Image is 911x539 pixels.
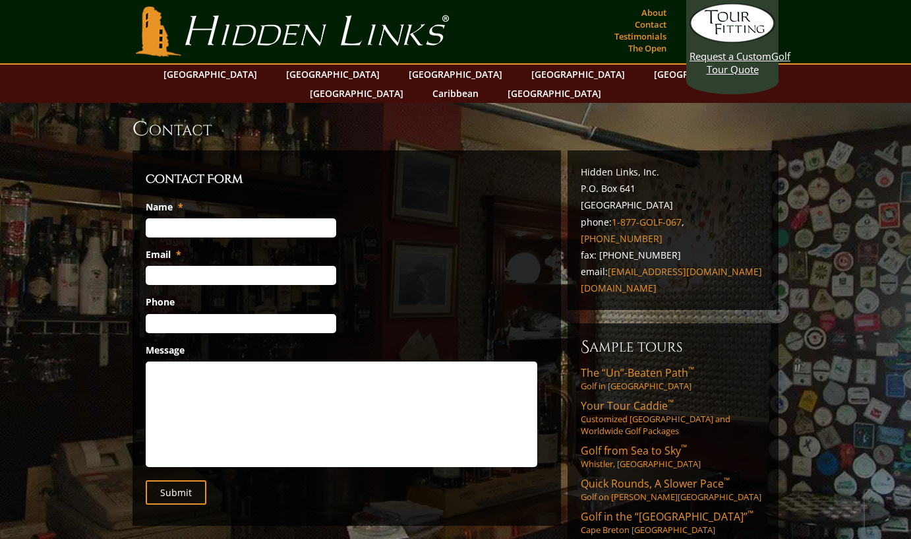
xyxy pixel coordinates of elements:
a: [GEOGRAPHIC_DATA] [157,65,264,84]
h6: Sample Tours [581,336,765,358]
input: Submit [146,480,206,505]
h1: Contact [132,116,779,143]
h3: Contact Form [146,170,548,189]
sup: ™ [688,364,694,375]
span: Golf in the “[GEOGRAPHIC_DATA]” [581,509,753,524]
a: [GEOGRAPHIC_DATA] [279,65,386,84]
a: Golf in the “[GEOGRAPHIC_DATA]”™Cape Breton [GEOGRAPHIC_DATA] [581,509,765,536]
a: Your Tour Caddie™Customized [GEOGRAPHIC_DATA] and Worldwide Golf Packages [581,398,765,437]
a: [GEOGRAPHIC_DATA] [303,84,410,103]
sup: ™ [748,508,753,519]
span: Your Tour Caddie [581,398,674,413]
span: Request a Custom [690,49,771,63]
a: Quick Rounds, A Slower Pace™Golf on [PERSON_NAME][GEOGRAPHIC_DATA] [581,476,765,503]
a: Testimonials [611,27,670,46]
a: [GEOGRAPHIC_DATA] [647,65,754,84]
a: The Open [625,39,670,57]
label: Name [146,201,183,213]
sup: ™ [724,475,730,486]
a: [GEOGRAPHIC_DATA] [525,65,632,84]
sup: ™ [668,397,674,408]
label: Message [146,344,185,356]
a: 1-877-GOLF-067 [612,216,682,228]
a: [PHONE_NUMBER] [581,232,662,245]
p: Hidden Links, Inc. P.O. Box 641 [GEOGRAPHIC_DATA] phone: , fax: [PHONE_NUMBER] email: [581,164,765,297]
span: Quick Rounds, A Slower Pace [581,476,730,491]
a: [GEOGRAPHIC_DATA] [402,65,509,84]
a: Caribbean [426,84,485,103]
a: [DOMAIN_NAME] [581,282,657,294]
a: Request a CustomGolf Tour Quote [690,3,775,76]
sup: ™ [681,442,687,453]
label: Phone [146,296,175,308]
span: The “Un”-Beaten Path [581,365,694,380]
label: Email [146,249,181,261]
a: [EMAIL_ADDRESS][DOMAIN_NAME] [608,265,762,278]
a: Contact [632,15,670,34]
a: Golf from Sea to Sky™Whistler, [GEOGRAPHIC_DATA] [581,443,765,470]
span: Golf from Sea to Sky [581,443,687,458]
a: About [638,3,670,22]
a: [GEOGRAPHIC_DATA] [501,84,608,103]
a: The “Un”-Beaten Path™Golf in [GEOGRAPHIC_DATA] [581,365,765,392]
